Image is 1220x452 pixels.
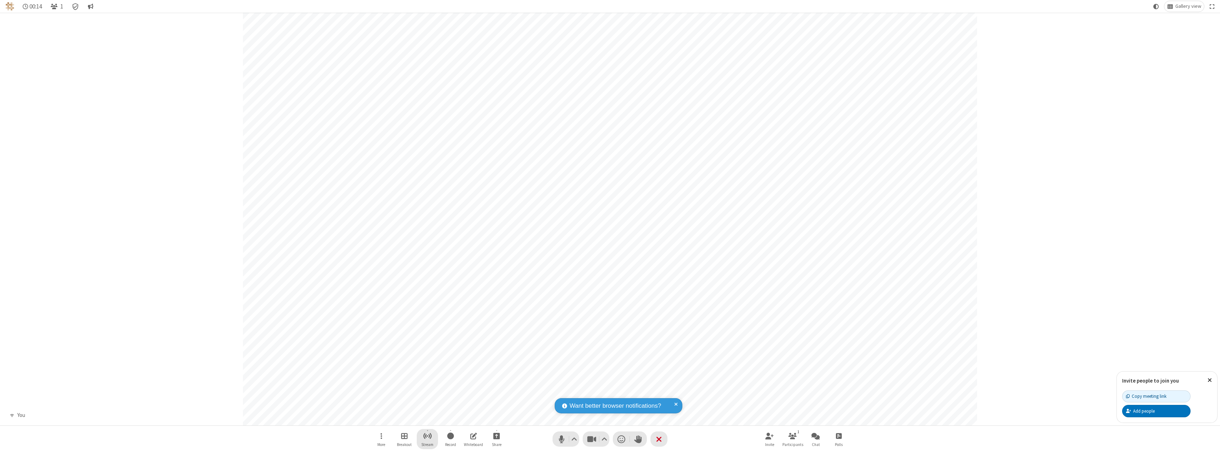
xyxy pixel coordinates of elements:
[6,2,14,11] img: QA Selenium DO NOT DELETE OR CHANGE
[20,1,45,12] div: Timer
[464,442,483,447] span: Whiteboard
[1207,1,1218,12] button: Fullscreen
[1122,377,1179,384] label: Invite people to join you
[805,429,826,449] button: Open chat
[1126,393,1166,400] div: Copy meeting link
[795,429,802,435] div: 1
[570,401,661,411] span: Want better browser notifications?
[812,442,820,447] span: Chat
[394,429,415,449] button: Manage Breakout Rooms
[486,429,507,449] button: Start sharing
[371,429,392,449] button: Open menu
[463,429,484,449] button: Open shared whiteboard
[1122,390,1191,402] button: Copy meeting link
[60,3,63,10] span: 1
[377,442,385,447] span: More
[1150,1,1162,12] button: Using system theme
[417,429,438,449] button: Start streaming
[1164,1,1204,12] button: Change layout
[421,442,433,447] span: Stream
[69,1,82,12] div: Meeting details Encryption enabled
[15,411,28,419] div: You
[835,442,843,447] span: Polls
[570,431,579,447] button: Audio settings
[397,442,412,447] span: Breakout
[650,431,667,447] button: End or leave meeting
[1122,405,1191,417] button: Add people
[583,431,609,447] button: Stop video (⌘+Shift+V)
[85,1,96,12] button: Conversation
[600,431,609,447] button: Video setting
[1202,372,1217,389] button: Close popover
[782,442,803,447] span: Participants
[48,1,66,12] button: Open participant list
[445,442,456,447] span: Record
[782,429,803,449] button: Open participant list
[828,429,849,449] button: Open poll
[765,442,774,447] span: Invite
[1175,4,1201,9] span: Gallery view
[440,429,461,449] button: Start recording
[29,3,42,10] span: 00:14
[492,442,501,447] span: Share
[613,431,630,447] button: Send a reaction
[630,431,647,447] button: Raise hand
[759,429,780,449] button: Invite participants (⌘+Shift+I)
[553,431,579,447] button: Mute (⌘+Shift+A)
